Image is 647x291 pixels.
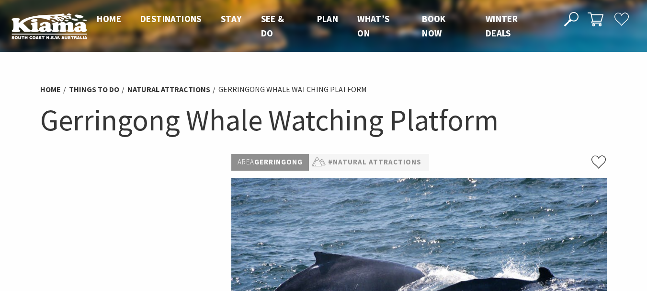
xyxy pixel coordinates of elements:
[11,13,87,39] img: Kiama Logo
[317,13,339,24] span: Plan
[261,13,284,39] span: See & Do
[218,83,367,96] li: Gerringong Whale Watching Platform
[422,13,446,39] span: Book now
[328,156,421,168] a: #Natural Attractions
[40,101,607,140] h1: Gerringong Whale Watching Platform
[238,157,254,166] span: Area
[40,84,61,94] a: Home
[97,13,121,24] span: Home
[357,13,389,39] span: What’s On
[69,84,119,94] a: Things To Do
[87,12,553,41] nav: Main Menu
[486,13,518,39] span: Winter Deals
[140,13,202,24] span: Destinations
[231,154,309,171] p: Gerringong
[221,13,242,24] span: Stay
[127,84,210,94] a: Natural Attractions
